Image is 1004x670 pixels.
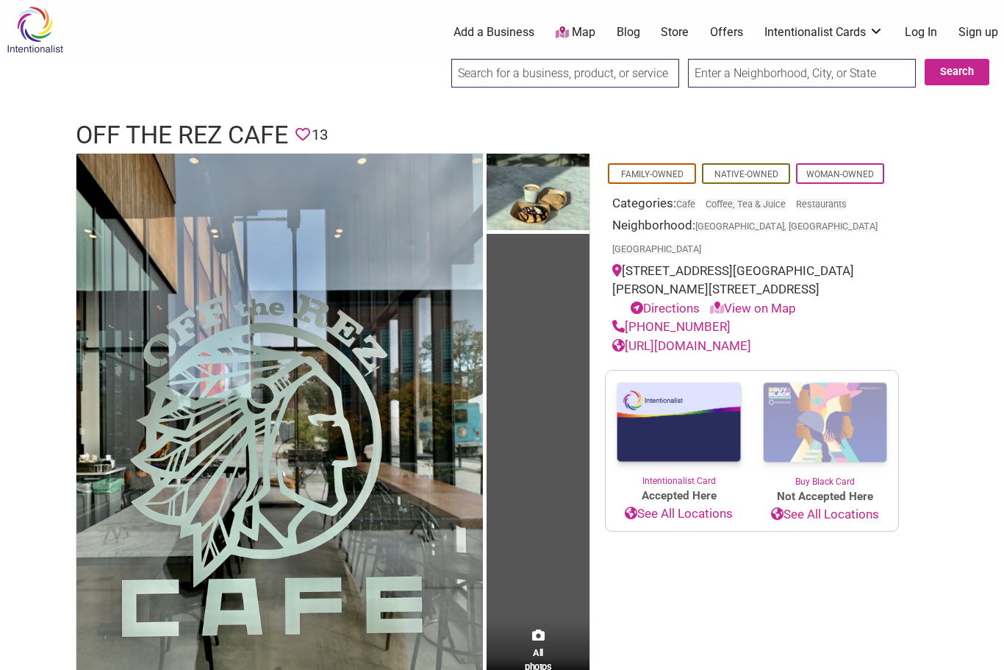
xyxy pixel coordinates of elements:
[752,505,898,524] a: See All Locations
[606,371,752,474] img: Intentionalist Card
[958,24,998,40] a: Sign up
[752,488,898,505] span: Not Accepted Here
[806,169,874,179] a: Woman-Owned
[453,24,534,40] a: Add a Business
[617,24,640,40] a: Blog
[710,301,796,316] a: View on Map
[714,169,778,179] a: Native-Owned
[706,199,786,210] a: Coffee, Tea & Juice
[631,301,700,316] a: Directions
[688,59,916,88] input: Enter a Neighborhood, City, or State
[695,222,878,232] span: [GEOGRAPHIC_DATA], [GEOGRAPHIC_DATA]
[312,124,328,146] span: 13
[764,24,883,40] a: Intentionalist Cards
[606,371,752,488] a: Intentionalist Card
[606,505,752,524] a: See All Locations
[556,24,595,41] a: Map
[612,262,892,318] div: [STREET_ADDRESS][GEOGRAPHIC_DATA][PERSON_NAME][STREET_ADDRESS]
[76,118,288,153] h1: Off The Rez Cafe
[612,338,751,353] a: [URL][DOMAIN_NAME]
[451,59,679,88] input: Search for a business, product, or service
[612,319,731,334] a: [PHONE_NUMBER]
[606,488,752,505] span: Accepted Here
[905,24,937,40] a: Log In
[752,371,898,488] a: Buy Black Card
[621,169,684,179] a: Family-Owned
[612,194,892,217] div: Categories:
[710,24,743,40] a: Offers
[925,59,989,85] button: Search
[796,199,847,210] a: Restaurants
[612,216,892,262] div: Neighborhood:
[661,24,689,40] a: Store
[612,245,701,254] span: [GEOGRAPHIC_DATA]
[752,371,898,475] img: Buy Black Card
[676,199,695,210] a: Cafe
